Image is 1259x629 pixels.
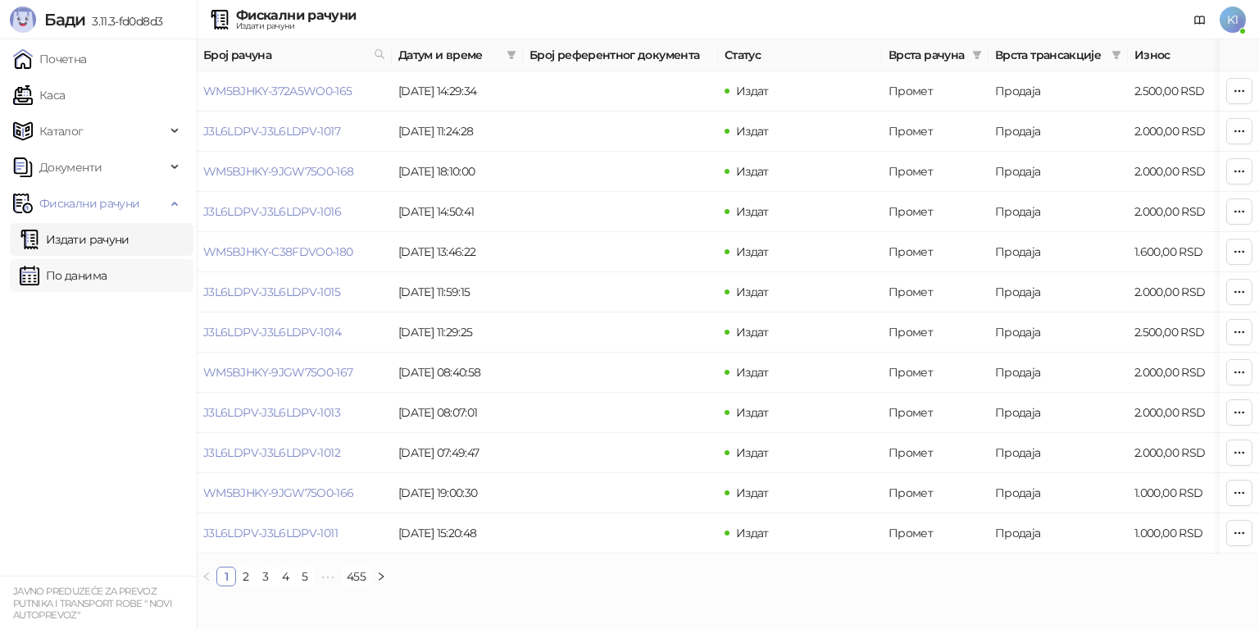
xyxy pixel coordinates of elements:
td: Продаја [989,312,1128,353]
li: Претходна страна [197,567,216,586]
td: Промет [882,312,989,353]
span: K1 [1220,7,1246,33]
span: ••• [315,567,341,586]
td: [DATE] 11:29:25 [392,312,523,353]
td: [DATE] 19:00:30 [392,473,523,513]
td: 2.000,00 RSD [1128,112,1243,152]
td: Промет [882,152,989,192]
li: 455 [341,567,371,586]
td: J3L6LDPV-J3L6LDPV-1016 [197,192,392,232]
td: 1.000,00 RSD [1128,513,1243,554]
small: JAVNO PREDUZEĆE ZA PREVOZ PUTNIKA I TRANSPORT ROBE " NOVI AUTOPREVOZ" [13,586,172,621]
td: Продаја [989,152,1128,192]
span: Издат [736,445,769,460]
span: Издат [736,84,769,98]
td: J3L6LDPV-J3L6LDPV-1015 [197,272,392,312]
a: WM5BJHKY-9JGW75O0-166 [203,485,354,500]
a: Издати рачуни [20,223,130,256]
td: 2.000,00 RSD [1128,272,1243,312]
td: Промет [882,353,989,393]
td: Промет [882,272,989,312]
span: Издат [736,164,769,179]
li: 2 [236,567,256,586]
td: Промет [882,513,989,554]
td: Промет [882,112,989,152]
th: Статус [718,39,882,71]
li: 5 [295,567,315,586]
a: WM5BJHKY-9JGW75O0-167 [203,365,353,380]
td: WM5BJHKY-9JGW75O0-168 [197,152,392,192]
span: Издат [736,485,769,500]
td: 2.500,00 RSD [1128,71,1243,112]
span: Бади [44,10,85,30]
span: Каталог [39,115,84,148]
td: J3L6LDPV-J3L6LDPV-1012 [197,433,392,473]
td: Продаја [989,353,1128,393]
span: right [376,572,386,581]
a: J3L6LDPV-J3L6LDPV-1015 [203,285,340,299]
a: Документација [1187,7,1213,33]
td: 2.000,00 RSD [1128,433,1243,473]
a: 2 [237,567,255,586]
td: Продаја [989,393,1128,433]
span: Издат [736,285,769,299]
td: 2.000,00 RSD [1128,353,1243,393]
span: filter [507,50,516,60]
a: 5 [296,567,314,586]
td: 1.000,00 RSD [1128,473,1243,513]
td: Продаја [989,192,1128,232]
th: Врста рачуна [882,39,989,71]
a: J3L6LDPV-J3L6LDPV-1017 [203,124,340,139]
span: filter [1111,50,1121,60]
span: filter [972,50,982,60]
td: J3L6LDPV-J3L6LDPV-1017 [197,112,392,152]
span: Издат [736,365,769,380]
td: Промет [882,192,989,232]
td: [DATE] 08:07:01 [392,393,523,433]
td: [DATE] 07:49:47 [392,433,523,473]
span: Документи [39,151,102,184]
a: 4 [276,567,294,586]
td: Промет [882,433,989,473]
td: J3L6LDPV-J3L6LDPV-1013 [197,393,392,433]
td: Продаја [989,473,1128,513]
td: 2.000,00 RSD [1128,152,1243,192]
td: Продаја [989,513,1128,554]
td: [DATE] 15:20:48 [392,513,523,554]
img: Logo [10,7,36,33]
li: 1 [216,567,236,586]
span: Врста рачуна [889,46,966,64]
a: 455 [342,567,370,586]
td: [DATE] 18:10:00 [392,152,523,192]
td: Промет [882,232,989,272]
span: left [202,572,211,581]
a: WM5BJHKY-C38FDVO0-180 [203,244,353,259]
a: J3L6LDPV-J3L6LDPV-1014 [203,325,341,340]
td: Продаја [989,232,1128,272]
td: 2.000,00 RSD [1128,192,1243,232]
li: Следећих 5 Страна [315,567,341,586]
a: 3 [257,567,275,586]
a: J3L6LDPV-J3L6LDPV-1011 [203,526,338,540]
span: filter [969,43,985,67]
li: 3 [256,567,275,586]
button: right [371,567,391,586]
span: Број рачуна [203,46,367,64]
td: Промет [882,71,989,112]
td: WM5BJHKY-9JGW75O0-166 [197,473,392,513]
th: Број рачуна [197,39,392,71]
td: WM5BJHKY-372A5WO0-165 [197,71,392,112]
td: WM5BJHKY-9JGW75O0-167 [197,353,392,393]
td: 1.600,00 RSD [1128,232,1243,272]
td: WM5BJHKY-C38FDVO0-180 [197,232,392,272]
a: J3L6LDPV-J3L6LDPV-1016 [203,204,341,219]
a: WM5BJHKY-372A5WO0-165 [203,84,352,98]
a: J3L6LDPV-J3L6LDPV-1012 [203,445,340,460]
li: Следећа страна [371,567,391,586]
span: Датум и време [398,46,500,64]
th: Број референтног документа [523,39,718,71]
a: По данима [20,259,107,292]
li: 4 [275,567,295,586]
div: Издати рачуни [236,22,356,30]
span: Издат [736,405,769,420]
